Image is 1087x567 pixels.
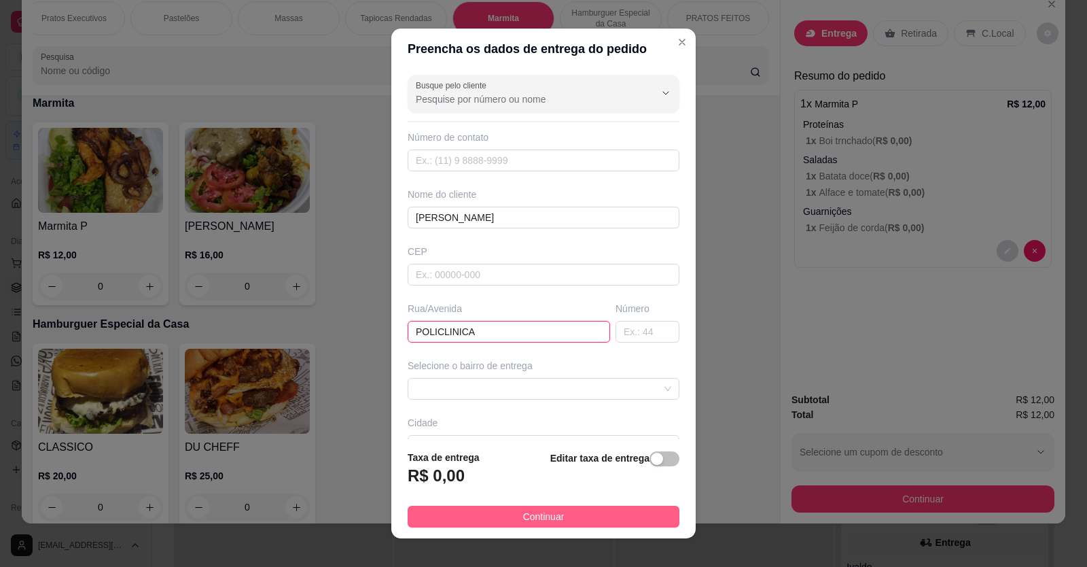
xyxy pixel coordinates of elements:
header: Preencha os dados de entrega do pedido [391,29,696,69]
input: Ex.: Santo André [408,435,679,457]
div: Número de contato [408,131,679,144]
div: CEP [408,245,679,258]
button: Continuar [408,506,679,528]
input: Ex.: João da Silva [408,207,679,228]
input: Ex.: 44 [616,321,679,343]
input: Ex.: Rua Oscar Freire [408,321,610,343]
strong: Editar taxa de entrega [550,453,649,464]
span: Continuar [523,509,565,524]
strong: Taxa de entrega [408,452,480,463]
button: Close [671,31,693,53]
input: Ex.: 00000-000 [408,264,679,286]
input: Busque pelo cliente [416,92,633,106]
input: Ex.: (11) 9 8888-9999 [408,150,679,171]
button: Show suggestions [655,82,677,104]
h3: R$ 0,00 [408,465,465,487]
div: Rua/Avenida [408,302,610,315]
div: Número [616,302,679,315]
div: Cidade [408,416,679,430]
label: Busque pelo cliente [416,80,491,91]
div: Selecione o bairro de entrega [408,359,679,373]
div: Nome do cliente [408,188,679,201]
